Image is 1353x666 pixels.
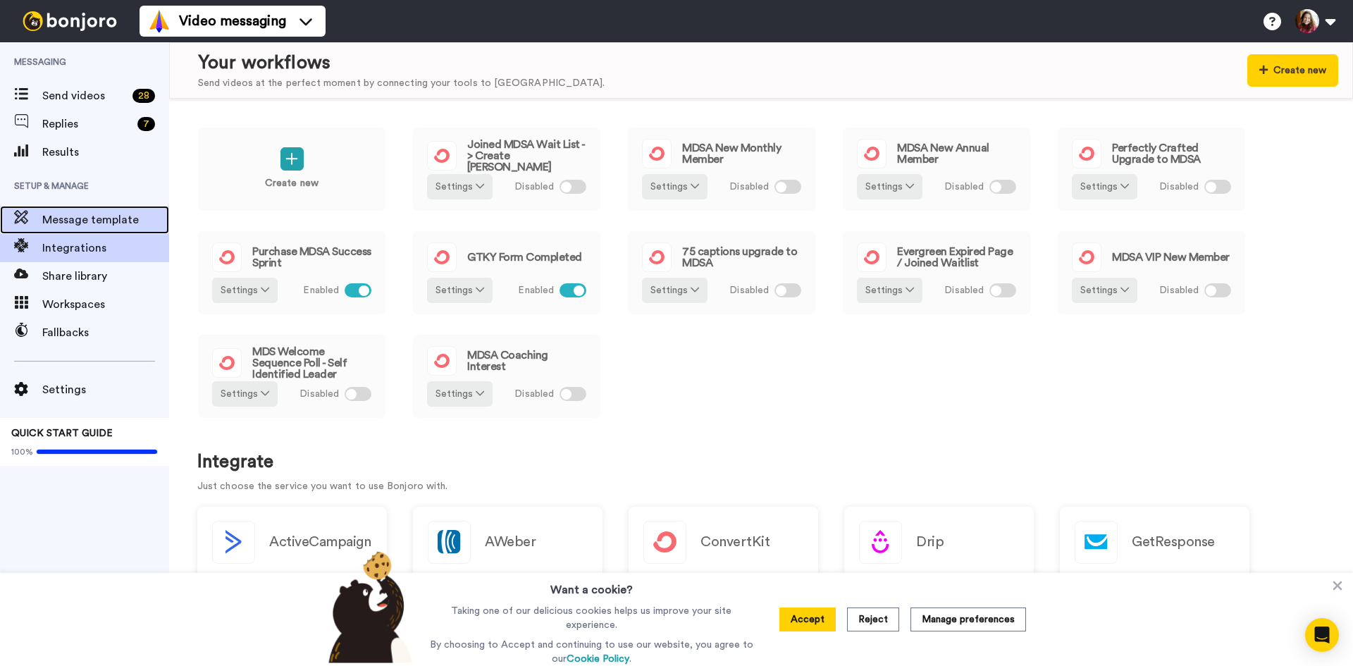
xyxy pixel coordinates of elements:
div: 7 [137,117,155,131]
span: Workspaces [42,296,169,313]
span: Disabled [944,283,984,298]
span: MDSA Coaching Interest [467,350,586,372]
span: QUICK START GUIDE [11,428,113,438]
button: Settings [642,174,708,199]
div: 28 [132,89,155,103]
a: MDSA Coaching InterestSettings Disabled [412,334,601,419]
p: Taking one of our delicious cookies helps us improve your site experience. [426,604,757,632]
h3: Want a cookie? [550,573,633,598]
span: MDSA VIP New Member [1112,252,1230,263]
h2: Drip [916,534,944,550]
span: MDS Welcome Sequence Poll - Self Identified Leader [252,346,371,380]
span: Perfectly Crafted Upgrade to MDSA [1112,142,1231,165]
img: vm-color.svg [148,10,171,32]
img: logo_convertkit.svg [213,349,241,377]
span: Share library [42,268,169,285]
span: Settings [42,381,169,398]
img: logo_convertkit.svg [428,347,456,375]
img: logo_convertkit.svg [1073,140,1101,168]
img: logo_drip.svg [860,522,901,563]
a: MDSA New Annual MemberSettings Disabled [842,127,1031,211]
a: MDSA VIP New MemberSettings Disabled [1057,230,1246,315]
span: Message template [42,211,169,228]
span: Evergreen Expired Page / Joined Waitlist [897,246,1016,269]
button: Settings [857,174,922,199]
div: Open Intercom Messenger [1305,618,1339,652]
img: logo_convertkit.svg [428,243,456,271]
img: logo_activecampaign.svg [213,522,254,563]
h2: ConvertKit [700,534,770,550]
img: logo_convertkit.svg [858,243,886,271]
span: Disabled [299,387,339,402]
h2: ActiveCampaign [269,534,371,550]
a: Drip [844,507,1034,578]
span: Disabled [1159,180,1199,195]
span: Integrations [42,240,169,257]
div: Send videos at the perfect moment by connecting your tools to [GEOGRAPHIC_DATA]. [198,76,605,91]
span: MDSA New Annual Member [897,142,1016,165]
a: Create new [197,127,386,211]
button: Settings [1072,174,1137,199]
h2: GetResponse [1132,534,1215,550]
button: Settings [1072,278,1137,303]
img: logo_getresponse.svg [1075,522,1117,563]
span: 75 captions upgrade to MDSA [682,246,801,269]
span: Send videos [42,87,127,104]
span: Joined MDSA Wait List -> Create [PERSON_NAME] [467,139,586,173]
img: logo_convertkit.svg [643,140,671,168]
p: Just choose the service you want to use Bonjoro with. [197,479,1325,494]
img: bj-logo-header-white.svg [17,11,123,31]
h1: Integrate [197,452,1325,472]
button: Reject [847,608,899,631]
a: GetResponse [1060,507,1249,578]
a: Evergreen Expired Page / Joined WaitlistSettings Disabled [842,230,1031,315]
a: Cookie Policy [567,654,629,664]
span: Results [42,144,169,161]
a: Purchase MDSA Success SprintSettings Enabled [197,230,386,315]
span: Disabled [944,180,984,195]
span: GTKY Form Completed [467,252,582,263]
span: Disabled [729,283,769,298]
span: Video messaging [179,11,286,31]
button: Manage preferences [910,608,1026,631]
span: Disabled [729,180,769,195]
button: Accept [779,608,836,631]
button: Settings [427,381,493,407]
img: logo_convertkit.svg [428,142,456,170]
a: 75 captions upgrade to MDSASettings Disabled [627,230,816,315]
img: logo_convertkit.svg [858,140,886,168]
a: Joined MDSA Wait List -> Create [PERSON_NAME]Settings Disabled [412,127,601,211]
div: Your workflows [198,50,605,76]
a: AWeber [413,507,603,578]
button: Settings [427,278,493,303]
p: By choosing to Accept and continuing to use our website, you agree to our . [426,638,757,666]
a: Perfectly Crafted Upgrade to MDSASettings Disabled [1057,127,1246,211]
span: Disabled [514,180,554,195]
a: MDSA New Monthly MemberSettings Disabled [627,127,816,211]
button: Settings [642,278,708,303]
h2: AWeber [485,534,536,550]
a: MDS Welcome Sequence Poll - Self Identified LeaderSettings Disabled [197,334,386,419]
button: Create new [1247,54,1338,87]
img: logo_convertkit.svg [644,522,686,563]
button: Settings [427,174,493,199]
img: logo_convertkit.svg [643,243,671,271]
span: Purchase MDSA Success Sprint [252,246,371,269]
span: Enabled [303,283,339,298]
img: logo_aweber.svg [428,522,470,563]
span: MDSA New Monthly Member [682,142,801,165]
button: ActiveCampaign [197,507,387,578]
span: Enabled [518,283,554,298]
span: 100% [11,446,33,457]
a: ConvertKit [629,507,818,578]
span: Fallbacks [42,324,169,341]
a: GTKY Form CompletedSettings Enabled [412,230,601,315]
button: Settings [857,278,922,303]
button: Settings [212,278,278,303]
img: logo_convertkit.svg [213,243,241,271]
span: Disabled [514,387,554,402]
img: bear-with-cookie.png [316,550,420,663]
img: logo_convertkit.svg [1073,243,1101,271]
span: Disabled [1159,283,1199,298]
span: Replies [42,116,132,132]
